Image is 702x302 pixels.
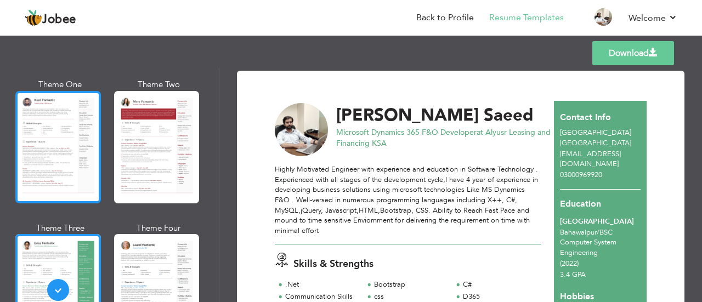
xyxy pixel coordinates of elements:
[560,128,631,138] span: [GEOGRAPHIC_DATA]
[592,41,674,65] a: Download
[463,280,535,290] div: C#
[489,12,564,24] a: Resume Templates
[484,104,534,127] span: Saeed
[560,138,631,148] span: [GEOGRAPHIC_DATA]
[275,164,541,236] div: Highly Motivated Engineer with experience and education in Software Technology . Experienced with...
[629,12,677,25] a: Welcome
[293,257,373,271] span: Skills & Strengths
[336,127,477,138] span: Microsoft Dynamics 365 F&O Developer
[275,103,329,157] img: No image
[463,292,535,302] div: D365
[560,198,601,210] span: Education
[560,259,579,269] span: (2022)
[374,292,446,302] div: css
[374,280,446,290] div: Bootstrap
[25,9,42,27] img: jobee.io
[25,9,76,27] a: Jobee
[285,292,357,302] div: Communication Skills
[116,223,202,234] div: Theme Four
[560,270,586,280] span: 3.4 GPA
[18,223,103,234] div: Theme Three
[560,149,621,169] span: [EMAIL_ADDRESS][DOMAIN_NAME]
[18,79,103,90] div: Theme One
[560,170,602,180] span: 03000969920
[416,12,474,24] a: Back to Profile
[595,8,612,26] img: Profile Img
[336,127,551,149] span: at Alyusr Leasing and Financing KSA
[285,280,357,290] div: .Net
[560,111,611,123] span: Contact Info
[597,227,599,237] span: /
[42,14,76,26] span: Jobee
[336,104,479,127] span: [PERSON_NAME]
[560,216,641,227] div: [GEOGRAPHIC_DATA]
[560,227,616,258] span: Bahawalpur BSC Computer System Engineering
[116,79,202,90] div: Theme Two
